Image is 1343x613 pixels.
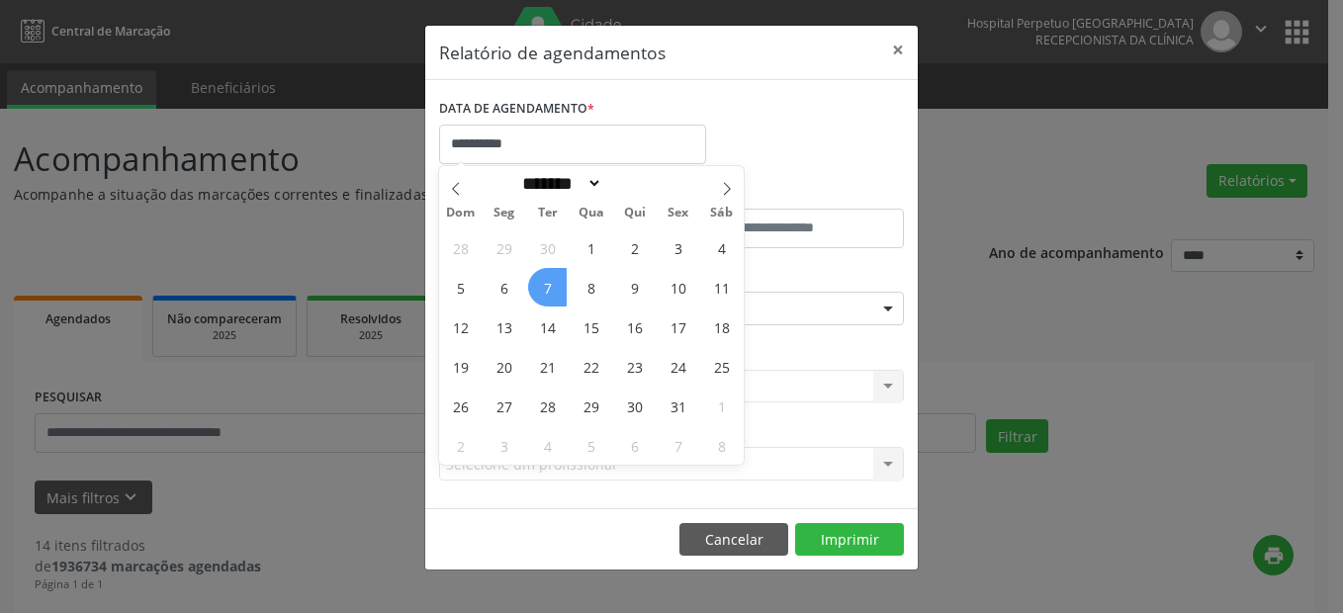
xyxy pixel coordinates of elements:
[615,268,654,306] span: Outubro 9, 2025
[657,207,700,219] span: Sex
[528,307,567,346] span: Outubro 14, 2025
[483,207,526,219] span: Seg
[572,307,610,346] span: Outubro 15, 2025
[485,426,523,465] span: Novembro 3, 2025
[702,228,741,267] span: Outubro 4, 2025
[441,268,480,306] span: Outubro 5, 2025
[515,173,602,194] select: Month
[795,523,904,557] button: Imprimir
[441,307,480,346] span: Outubro 12, 2025
[702,268,741,306] span: Outubro 11, 2025
[441,387,480,425] span: Outubro 26, 2025
[485,307,523,346] span: Outubro 13, 2025
[528,347,567,386] span: Outubro 21, 2025
[570,207,613,219] span: Qua
[659,228,697,267] span: Outubro 3, 2025
[602,173,668,194] input: Year
[441,347,480,386] span: Outubro 19, 2025
[702,387,741,425] span: Novembro 1, 2025
[615,347,654,386] span: Outubro 23, 2025
[485,347,523,386] span: Outubro 20, 2025
[659,347,697,386] span: Outubro 24, 2025
[485,387,523,425] span: Outubro 27, 2025
[702,347,741,386] span: Outubro 25, 2025
[528,268,567,306] span: Outubro 7, 2025
[700,207,744,219] span: Sáb
[878,26,918,74] button: Close
[572,426,610,465] span: Novembro 5, 2025
[659,387,697,425] span: Outubro 31, 2025
[615,387,654,425] span: Outubro 30, 2025
[702,307,741,346] span: Outubro 18, 2025
[439,40,666,65] h5: Relatório de agendamentos
[702,426,741,465] span: Novembro 8, 2025
[572,228,610,267] span: Outubro 1, 2025
[526,207,570,219] span: Ter
[615,228,654,267] span: Outubro 2, 2025
[441,426,480,465] span: Novembro 2, 2025
[613,207,657,219] span: Qui
[659,268,697,306] span: Outubro 10, 2025
[439,207,483,219] span: Dom
[572,268,610,306] span: Outubro 8, 2025
[659,426,697,465] span: Novembro 7, 2025
[485,268,523,306] span: Outubro 6, 2025
[528,228,567,267] span: Setembro 30, 2025
[439,94,594,125] label: DATA DE AGENDAMENTO
[441,228,480,267] span: Setembro 28, 2025
[528,387,567,425] span: Outubro 28, 2025
[615,307,654,346] span: Outubro 16, 2025
[572,347,610,386] span: Outubro 22, 2025
[528,426,567,465] span: Novembro 4, 2025
[485,228,523,267] span: Setembro 29, 2025
[615,426,654,465] span: Novembro 6, 2025
[676,178,904,209] label: ATÉ
[659,307,697,346] span: Outubro 17, 2025
[679,523,788,557] button: Cancelar
[572,387,610,425] span: Outubro 29, 2025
